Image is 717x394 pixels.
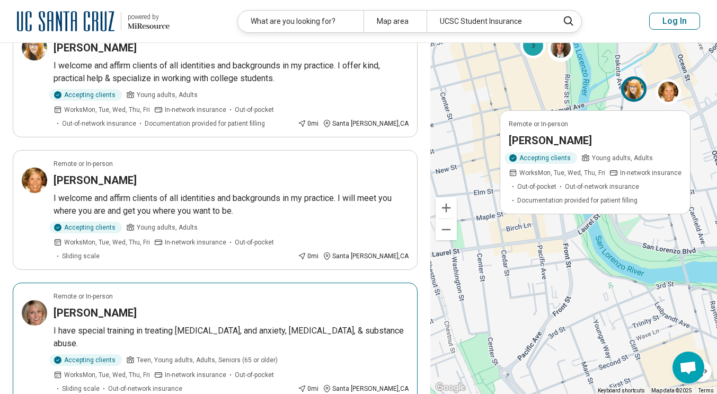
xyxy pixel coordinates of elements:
span: Sliding scale [62,384,100,393]
span: Out-of-network insurance [108,384,182,393]
span: Works Mon, Tue, Wed, Thu, Fri [519,168,605,177]
div: Santa [PERSON_NAME] , CA [323,119,409,128]
span: In-network insurance [165,105,226,115]
h3: [PERSON_NAME] [509,133,592,147]
span: In-network insurance [165,370,226,380]
div: 3 [521,32,546,58]
div: Map area [364,11,427,32]
span: Out-of-network insurance [62,119,136,128]
p: I have special training in treating [MEDICAL_DATA], and anxiety, [MEDICAL_DATA], & substance abuse. [54,325,409,350]
p: Remote or In-person [54,159,113,169]
span: Works Mon, Tue, Wed, Thu, Fri [64,370,150,380]
span: In-network insurance [620,168,681,177]
p: Remote or In-person [54,292,113,301]
div: powered by [128,12,170,22]
span: Teen, Young adults, Adults, Seniors (65 or older) [137,355,278,365]
span: Out-of-pocket [517,181,556,191]
a: Terms (opens in new tab) [698,388,714,393]
span: Works Mon, Tue, Wed, Thu, Fri [64,105,150,115]
span: Young adults, Adults [137,223,198,232]
span: In-network insurance [165,238,226,247]
div: UCSC Student Insurance [427,11,552,32]
span: Out-of-pocket [235,105,274,115]
button: Zoom in [436,197,457,218]
div: 0 mi [298,251,318,261]
span: Out-of-pocket [235,238,274,247]
span: Young adults, Adults [137,90,198,100]
p: Remote or In-person [509,119,568,128]
a: University of California at Santa Cruzpowered by [17,8,170,34]
div: Santa [PERSON_NAME] , CA [323,251,409,261]
h3: [PERSON_NAME] [54,173,137,188]
div: 0 mi [298,384,318,393]
h3: [PERSON_NAME] [54,40,137,55]
div: Accepting clients [49,354,122,366]
span: Map data ©2025 [651,388,692,393]
div: Open chat [672,352,704,383]
div: Santa [PERSON_NAME] , CA [323,384,409,393]
div: What are you looking for? [238,11,364,32]
h3: [PERSON_NAME] [54,305,137,320]
span: Documentation provided for patient filling [517,195,638,205]
p: I welcome and affirm clients of all identities and backgrounds in my practice. I offer kind, prac... [54,59,409,85]
span: Young adults, Adults [592,153,653,162]
span: Sliding scale [62,251,100,261]
span: Out-of-pocket [235,370,274,380]
div: 0 mi [298,119,318,128]
button: Zoom out [436,219,457,240]
span: Out-of-network insurance [565,181,639,191]
span: Documentation provided for patient filling [145,119,265,128]
img: University of California at Santa Cruz [17,8,114,34]
button: Log In [649,13,700,30]
div: Accepting clients [49,89,122,101]
p: I welcome and affirm clients of all identities and backgrounds in my practice. I will meet you wh... [54,192,409,217]
div: Accepting clients [504,152,577,163]
span: Works Mon, Tue, Wed, Thu, Fri [64,238,150,247]
div: Accepting clients [49,222,122,233]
